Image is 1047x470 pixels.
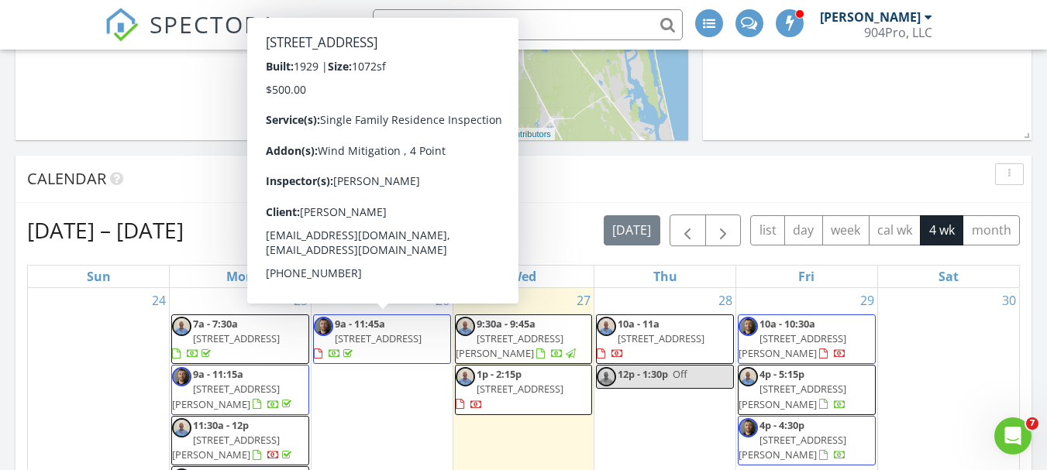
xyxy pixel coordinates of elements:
button: Next [705,214,742,246]
a: Go to August 24, 2025 [149,288,169,313]
span: 4p - 5:15p [759,367,804,381]
a: 9a - 11:15a [STREET_ADDRESS][PERSON_NAME] [171,365,309,415]
span: 4p - 4:30p [759,418,804,432]
a: Sunday [84,266,114,287]
img: img_4128.jpg [739,367,758,386]
a: Go to August 27, 2025 [573,288,594,313]
a: 10a - 10:30a [STREET_ADDRESS][PERSON_NAME] [738,314,876,365]
a: Leaflet [363,129,389,139]
button: Previous [670,214,706,246]
span: [STREET_ADDRESS] [618,331,704,345]
input: Search everything... [373,9,683,40]
a: 7a - 7:30a [STREET_ADDRESS] [171,314,309,365]
button: cal wk [869,215,921,245]
a: 10a - 11a [STREET_ADDRESS] [596,314,734,365]
div: [PERSON_NAME] [820,9,921,25]
a: 1p - 2:15p [STREET_ADDRESS] [455,365,593,415]
span: 1p - 2:15p [477,367,522,381]
button: month [963,215,1020,245]
a: 4p - 5:15p [STREET_ADDRESS][PERSON_NAME] [739,367,846,410]
button: [DATE] [604,215,660,245]
a: 1p - 2:15p [STREET_ADDRESS] [456,367,563,410]
a: Thursday [650,266,680,287]
img: img_4128.jpg [172,317,191,336]
a: Go to August 29, 2025 [857,288,877,313]
span: Off [673,367,687,381]
a: SPECTORA [105,21,277,53]
span: [STREET_ADDRESS][PERSON_NAME] [172,433,280,461]
div: 58 Alston Dr, St. Augustine, FL 32092 [464,69,474,78]
span: 9a - 11:45a [335,317,385,331]
h2: [DATE] – [DATE] [27,214,184,245]
img: img_4128.jpg [597,367,616,386]
a: Wednesday [507,266,539,287]
iframe: Intercom live chat [994,417,1032,455]
div: | [360,128,555,141]
span: 10a - 11a [618,317,660,331]
a: Go to August 30, 2025 [999,288,1019,313]
a: 11:30a - 12p [STREET_ADDRESS][PERSON_NAME] [171,416,309,466]
img: img_4128.jpg [597,317,616,336]
a: Friday [795,266,818,287]
a: Saturday [935,266,962,287]
span: [STREET_ADDRESS][PERSON_NAME] [172,382,280,410]
span: [STREET_ADDRESS][PERSON_NAME] [739,331,846,360]
span: Calendar [27,168,106,189]
span: 10a - 10:30a [759,317,815,331]
a: 11:30a - 12p [STREET_ADDRESS][PERSON_NAME] [172,418,294,461]
span: [STREET_ADDRESS][PERSON_NAME] [739,382,846,410]
button: list [750,215,785,245]
a: 9a - 11:15a [STREET_ADDRESS][PERSON_NAME] [172,367,294,410]
a: 10a - 10:30a [STREET_ADDRESS][PERSON_NAME] [739,317,846,360]
button: week [822,215,870,245]
span: [STREET_ADDRESS] [193,331,280,345]
a: Go to August 26, 2025 [432,288,453,313]
span: 11:30a - 12p [193,418,249,432]
span: 7a - 7:30a [193,317,238,331]
img: img_4128.jpg [456,367,475,386]
img: img_4128.jpg [456,317,475,336]
a: 4p - 4:30p [STREET_ADDRESS][PERSON_NAME] [738,416,876,466]
a: 9a - 11:45a [STREET_ADDRESS] [314,317,422,360]
span: 7 [1026,417,1038,430]
a: © MapTiler [391,129,433,139]
a: 9:30a - 9:45a [STREET_ADDRESS][PERSON_NAME] [455,314,593,365]
img: mike_beasley__photo.jpg [314,317,333,336]
button: 4 wk [920,215,963,245]
a: 10a - 11a [STREET_ADDRESS] [597,317,704,360]
img: mike_beasley__photo.jpg [739,317,758,336]
span: SPECTORA [150,8,277,40]
span: [STREET_ADDRESS] [477,382,563,396]
a: 9:30a - 9:45a [STREET_ADDRESS][PERSON_NAME] [456,317,578,360]
button: day [784,215,823,245]
a: 4p - 5:15p [STREET_ADDRESS][PERSON_NAME] [738,365,876,415]
a: Tuesday [367,266,396,287]
img: img_4128.jpg [172,418,191,437]
img: mike_beasley__photo.jpg [739,418,758,437]
span: [STREET_ADDRESS][PERSON_NAME] [739,433,846,461]
a: 4p - 4:30p [STREET_ADDRESS][PERSON_NAME] [739,418,846,461]
a: 9a - 11:45a [STREET_ADDRESS] [313,314,451,365]
i: 1 [461,65,467,76]
a: Monday [223,266,257,287]
img: The Best Home Inspection Software - Spectora [105,8,139,42]
a: Go to August 25, 2025 [291,288,311,313]
a: © OpenStreetMap contributors [436,129,551,139]
span: 9:30a - 9:45a [477,317,536,331]
span: [STREET_ADDRESS][PERSON_NAME] [456,331,563,360]
a: Go to August 28, 2025 [715,288,735,313]
span: [STREET_ADDRESS] [335,331,422,345]
div: 904Pro, LLC [864,25,932,40]
img: mike_beasley__photo.jpg [172,367,191,386]
span: 12p - 1:30p [618,367,668,381]
a: 7a - 7:30a [STREET_ADDRESS] [172,317,280,360]
span: 9a - 11:15a [193,367,243,381]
